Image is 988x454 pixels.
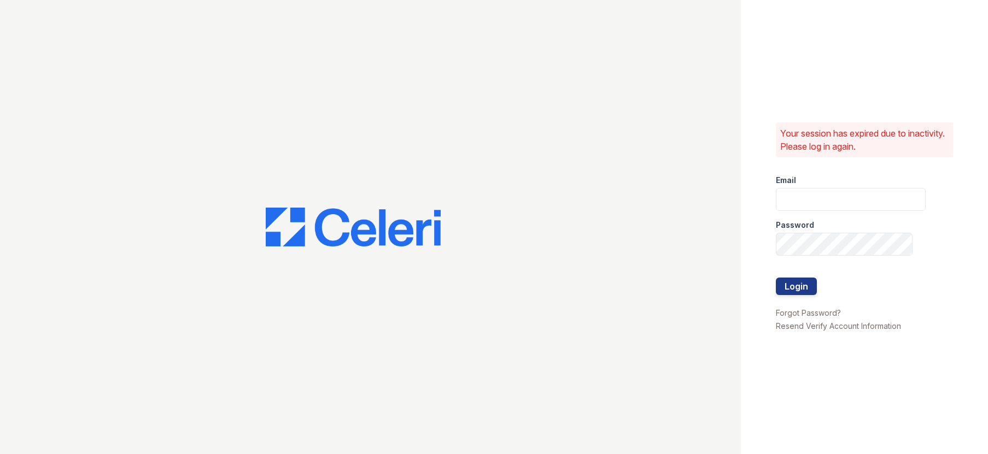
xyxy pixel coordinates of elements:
[780,127,949,153] p: Your session has expired due to inactivity. Please log in again.
[776,321,901,331] a: Resend Verify Account Information
[776,308,841,317] a: Forgot Password?
[776,175,796,186] label: Email
[776,278,817,295] button: Login
[776,220,814,231] label: Password
[266,208,441,247] img: CE_Logo_Blue-a8612792a0a2168367f1c8372b55b34899dd931a85d93a1a3d3e32e68fde9ad4.png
